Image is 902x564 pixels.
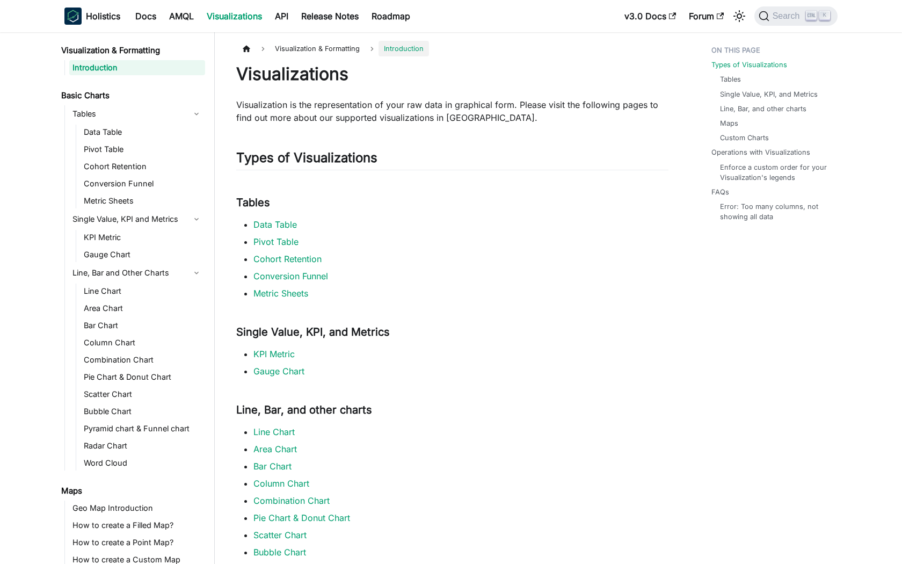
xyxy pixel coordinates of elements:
a: AMQL [163,8,200,25]
a: Pie Chart & Donut Chart [253,512,350,523]
a: Pie Chart & Donut Chart [81,370,205,385]
a: Line, Bar, and other charts [720,104,806,114]
a: Single Value, KPI, and Metrics [720,89,818,99]
a: Bar Chart [253,461,292,472]
a: Custom Charts [720,133,769,143]
img: Holistics [64,8,82,25]
a: Data Table [81,125,205,140]
a: Column Chart [81,335,205,350]
a: Radar Chart [81,438,205,453]
span: Visualization & Formatting [270,41,365,56]
a: Release Notes [295,8,365,25]
a: KPI Metric [81,230,205,245]
a: Line, Bar and Other Charts [69,264,205,281]
a: Cohort Retention [253,254,322,264]
a: Introduction [69,60,205,75]
a: Scatter Chart [253,530,307,540]
h3: Tables [236,196,668,209]
a: Types of Visualizations [711,60,787,70]
a: Home page [236,41,257,56]
a: Conversion Funnel [81,176,205,191]
a: HolisticsHolistics [64,8,120,25]
a: Pivot Table [81,142,205,157]
a: How to create a Filled Map? [69,518,205,533]
h2: Types of Visualizations [236,150,668,170]
a: Data Table [253,219,297,230]
button: Switch between dark and light mode (currently light mode) [731,8,748,25]
a: FAQs [711,187,729,197]
nav: Breadcrumbs [236,41,668,56]
button: Search (Ctrl+K) [754,6,838,26]
a: Cohort Retention [81,159,205,174]
a: Bubble Chart [253,547,306,558]
span: Search [769,11,806,21]
a: v3.0 Docs [618,8,682,25]
a: Pivot Table [253,236,299,247]
a: Visualizations [200,8,268,25]
a: Metric Sheets [253,288,308,299]
span: Introduction [379,41,429,56]
b: Holistics [86,10,120,23]
h3: Line, Bar, and other charts [236,403,668,417]
a: Area Chart [253,444,297,454]
a: KPI Metric [253,349,295,359]
a: Line Chart [81,284,205,299]
a: Tables [69,105,205,122]
a: Maps [720,118,738,128]
p: Visualization is the representation of your raw data in graphical form. Please visit the followin... [236,98,668,124]
a: How to create a Point Map? [69,535,205,550]
a: Error: Too many columns, not showing all data [720,201,827,222]
a: API [268,8,295,25]
a: Operations with Visualizations [711,147,810,157]
a: Bubble Chart [81,404,205,419]
a: Area Chart [81,301,205,316]
a: Conversion Funnel [253,271,328,281]
a: Gauge Chart [81,247,205,262]
a: Geo Map Introduction [69,501,205,516]
a: Column Chart [253,478,309,489]
a: Scatter Chart [81,387,205,402]
a: Line Chart [253,426,295,437]
a: Word Cloud [81,455,205,471]
a: Maps [58,483,205,498]
a: Visualization & Formatting [58,43,205,58]
a: Single Value, KPI and Metrics [69,211,205,228]
h1: Visualizations [236,63,668,85]
a: Pyramid chart & Funnel chart [81,421,205,436]
a: Combination Chart [81,352,205,367]
a: Gauge Chart [253,366,304,377]
a: Metric Sheets [81,193,205,208]
a: Docs [129,8,163,25]
h3: Single Value, KPI, and Metrics [236,326,668,339]
a: Basic Charts [58,88,205,103]
a: Bar Chart [81,318,205,333]
a: Roadmap [365,8,417,25]
nav: Docs sidebar [54,32,215,564]
kbd: K [819,11,830,20]
a: Enforce a custom order for your Visualization's legends [720,162,827,183]
a: Combination Chart [253,495,330,506]
a: Forum [682,8,730,25]
a: Tables [720,74,741,84]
